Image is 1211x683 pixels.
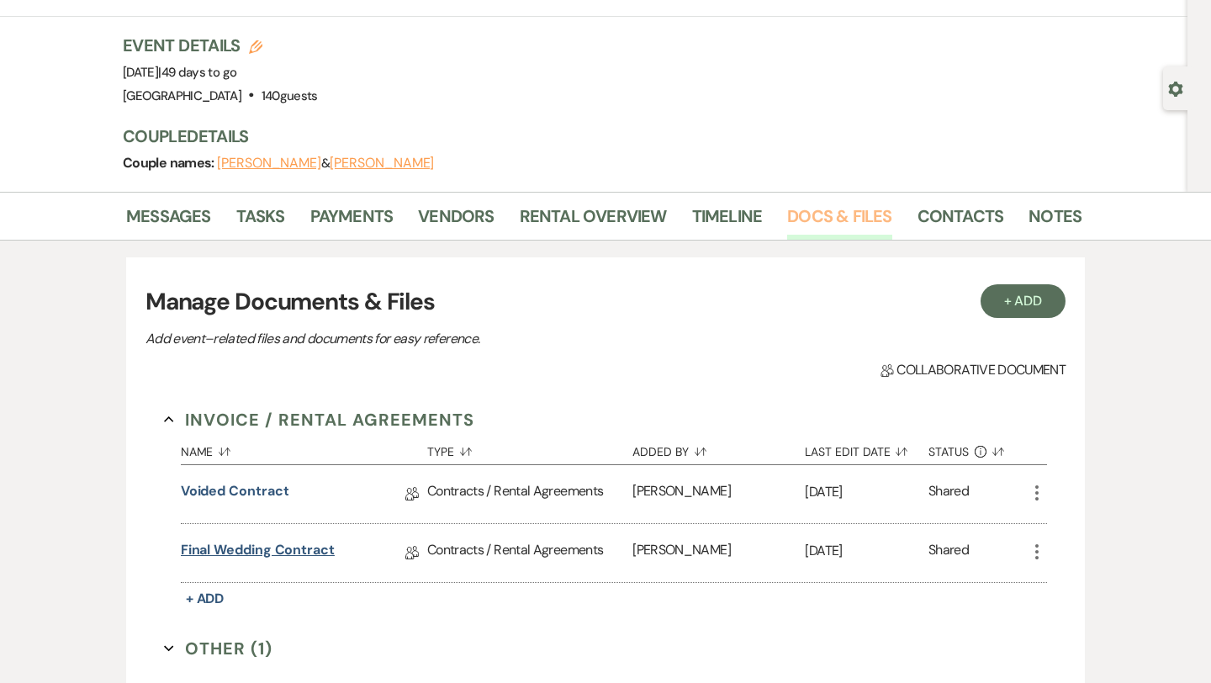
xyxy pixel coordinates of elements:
[427,465,632,523] div: Contracts / Rental Agreements
[217,156,321,170] button: [PERSON_NAME]
[418,203,494,240] a: Vendors
[126,203,211,240] a: Messages
[632,465,805,523] div: [PERSON_NAME]
[918,203,1004,240] a: Contacts
[186,590,225,607] span: + Add
[161,64,237,81] span: 49 days to go
[123,154,217,172] span: Couple names:
[805,481,928,503] p: [DATE]
[928,432,1027,464] button: Status
[928,540,969,566] div: Shared
[427,432,632,464] button: Type
[692,203,763,240] a: Timeline
[123,87,241,104] span: [GEOGRAPHIC_DATA]
[880,360,1066,380] span: Collaborative document
[123,124,1065,148] h3: Couple Details
[928,446,969,458] span: Status
[427,524,632,582] div: Contracts / Rental Agreements
[310,203,394,240] a: Payments
[262,87,318,104] span: 140 guests
[145,328,734,350] p: Add event–related files and documents for easy reference.
[145,284,1066,320] h3: Manage Documents & Files
[632,432,805,464] button: Added By
[158,64,236,81] span: |
[181,432,427,464] button: Name
[164,407,474,432] button: Invoice / Rental Agreements
[181,481,289,507] a: Voided contract
[181,540,335,566] a: Final Wedding Contract
[181,587,230,611] button: + Add
[805,432,928,464] button: Last Edit Date
[1029,203,1081,240] a: Notes
[981,284,1066,318] button: + Add
[520,203,667,240] a: Rental Overview
[330,156,434,170] button: [PERSON_NAME]
[928,481,969,507] div: Shared
[787,203,891,240] a: Docs & Files
[123,64,236,81] span: [DATE]
[164,636,272,661] button: Other (1)
[805,540,928,562] p: [DATE]
[632,524,805,582] div: [PERSON_NAME]
[123,34,318,57] h3: Event Details
[236,203,285,240] a: Tasks
[217,155,434,172] span: &
[1168,80,1183,96] button: Open lead details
